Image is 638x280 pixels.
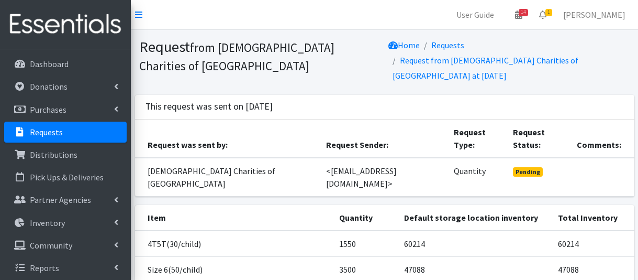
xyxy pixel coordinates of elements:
a: User Guide [448,4,502,25]
td: [DEMOGRAPHIC_DATA] Charities of [GEOGRAPHIC_DATA] [135,158,320,197]
a: Inventory [4,212,127,233]
th: Request Type: [447,120,507,158]
a: Pick Ups & Deliveries [4,167,127,188]
p: Partner Agencies [30,195,91,205]
th: Request Sender: [320,120,447,158]
th: Item [135,205,333,231]
p: Reports [30,263,59,273]
a: [PERSON_NAME] [555,4,634,25]
a: Home [388,40,420,50]
small: from [DEMOGRAPHIC_DATA] Charities of [GEOGRAPHIC_DATA] [139,40,334,73]
a: Community [4,235,127,256]
td: 60214 [552,231,634,257]
th: Total Inventory [552,205,634,231]
a: Requests [431,40,464,50]
span: 1 [545,9,552,16]
td: 1550 [333,231,398,257]
p: Donations [30,81,68,92]
a: Requests [4,122,127,143]
p: Purchases [30,104,66,115]
p: Requests [30,127,63,137]
td: 4T5T(30/child) [135,231,333,257]
p: Distributions [30,149,77,160]
p: Dashboard [30,59,69,69]
th: Quantity [333,205,398,231]
td: 60214 [398,231,552,257]
a: 1 [531,4,555,25]
th: Request Status: [507,120,570,158]
a: Reports [4,257,127,278]
span: 14 [519,9,528,16]
a: Partner Agencies [4,189,127,210]
p: Pick Ups & Deliveries [30,172,104,182]
p: Inventory [30,218,65,228]
a: Distributions [4,144,127,165]
a: 14 [507,4,531,25]
td: Quantity [447,158,507,197]
th: Default storage location inventory [398,205,552,231]
a: Request from [DEMOGRAPHIC_DATA] Charities of [GEOGRAPHIC_DATA] at [DATE] [393,55,578,81]
h1: Request [139,38,381,74]
a: Donations [4,76,127,97]
th: Comments: [570,120,634,158]
h3: This request was sent on [DATE] [145,101,273,112]
td: <[EMAIL_ADDRESS][DOMAIN_NAME]> [320,158,447,197]
th: Request was sent by: [135,120,320,158]
img: HumanEssentials [4,7,127,42]
span: Pending [513,167,543,177]
a: Purchases [4,99,127,120]
p: Community [30,240,72,251]
a: Dashboard [4,53,127,74]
